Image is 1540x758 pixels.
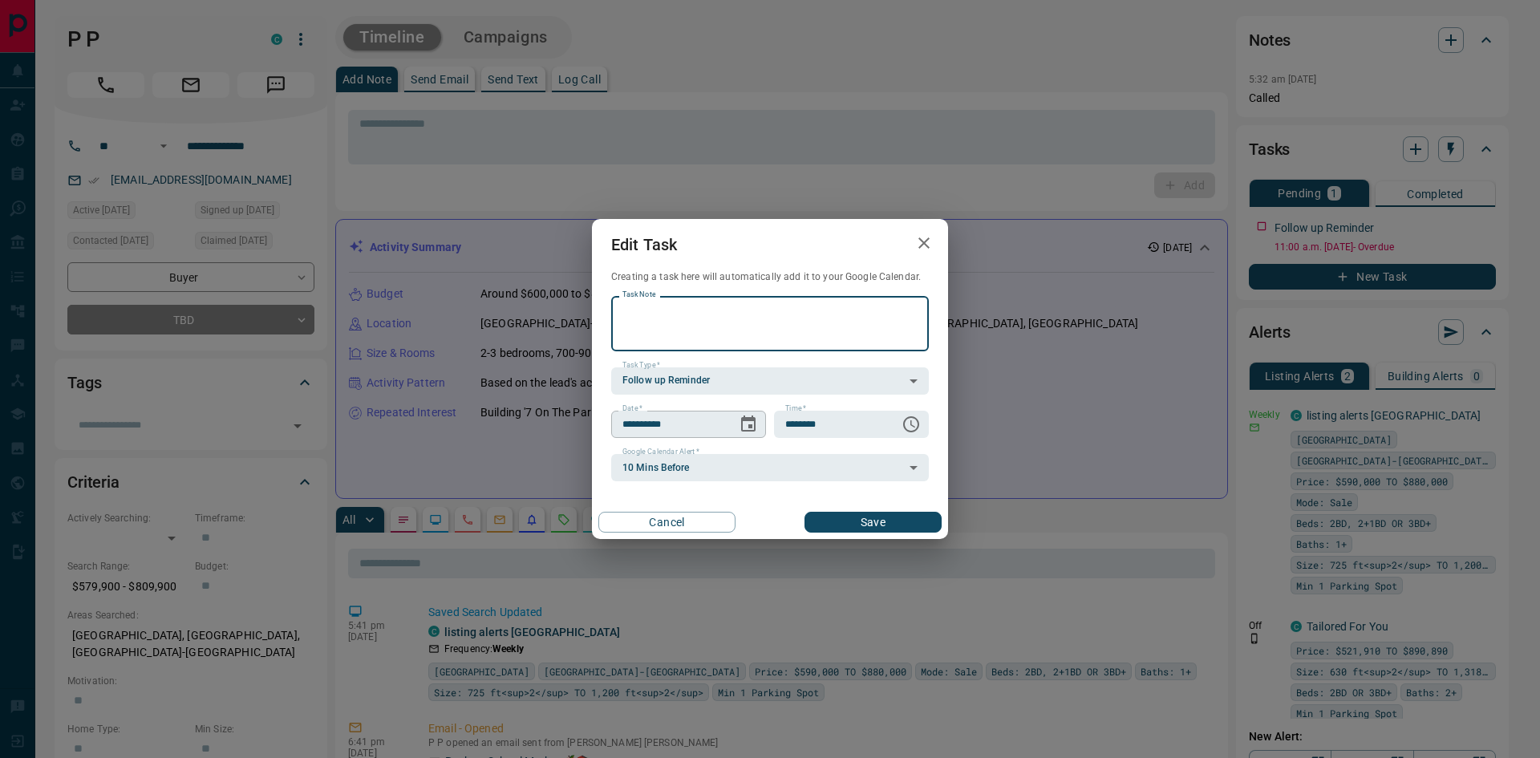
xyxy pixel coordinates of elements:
h2: Edit Task [592,219,696,270]
div: 10 Mins Before [611,454,929,481]
button: Save [804,512,942,533]
div: Follow up Reminder [611,367,929,395]
label: Task Type [622,360,660,371]
button: Choose time, selected time is 11:00 AM [895,408,927,440]
button: Cancel [598,512,736,533]
label: Google Calendar Alert [622,447,699,457]
button: Choose date, selected date is Oct 14, 2025 [732,408,764,440]
label: Task Note [622,290,655,300]
p: Creating a task here will automatically add it to your Google Calendar. [611,270,929,284]
label: Date [622,403,642,414]
label: Time [785,403,806,414]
